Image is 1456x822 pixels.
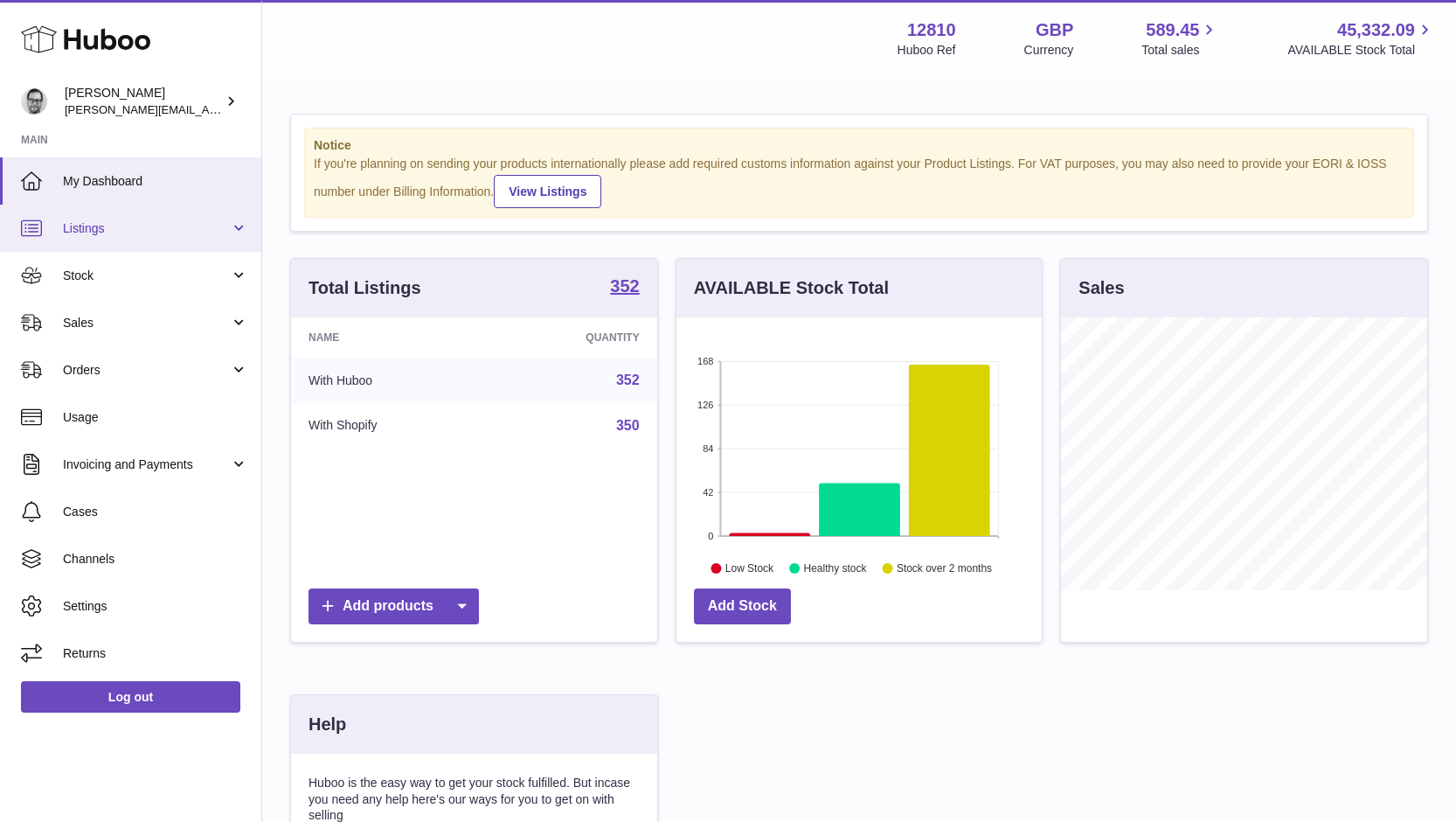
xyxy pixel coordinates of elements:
img: logo_orange.svg [28,28,42,42]
a: Add Stock [694,589,791,624]
strong: 352 [610,277,639,295]
div: Keywords by Traffic [193,103,295,115]
span: [PERSON_NAME][EMAIL_ADDRESS][DOMAIN_NAME] [65,102,350,116]
td: With Shopify [291,403,489,449]
a: Add products [309,589,479,624]
img: website_grey.svg [28,45,42,59]
div: [PERSON_NAME] [65,85,222,118]
text: 168 [697,356,713,366]
span: Settings [63,598,248,615]
span: My Dashboard [63,173,248,190]
span: Total sales [1141,42,1219,59]
a: 589.45 Total sales [1141,18,1219,59]
a: 45,332.09 AVAILABLE Stock Total [1287,18,1435,59]
th: Name [291,317,489,358]
span: Stock [63,268,230,284]
div: v 4.0.25 [49,28,86,42]
div: If you're planning on sending your products internationally please add required customs informati... [314,156,1404,208]
h3: Help [309,713,346,736]
h3: AVAILABLE Stock Total [694,276,889,300]
text: Low Stock [725,562,774,575]
a: 352 [616,373,640,387]
a: 350 [616,418,640,433]
div: Currency [1024,42,1074,59]
span: Invoicing and Payments [63,456,230,473]
a: Log out [21,681,240,713]
strong: 12810 [907,18,956,42]
text: 126 [697,400,713,410]
text: Healthy stock [803,562,867,575]
span: Returns [63,645,248,662]
td: With Huboo [291,358,489,403]
h3: Sales [1078,276,1124,300]
span: Sales [63,315,230,331]
text: 0 [708,531,713,541]
img: alex@digidistiller.com [21,88,47,115]
a: 352 [610,277,639,298]
div: Domain Overview [66,103,156,115]
text: 42 [703,487,713,498]
strong: Notice [314,137,1404,154]
span: Cases [63,504,248,520]
span: Listings [63,220,230,237]
span: Usage [63,409,248,426]
span: 45,332.09 [1337,18,1415,42]
span: 589.45 [1146,18,1199,42]
div: Huboo Ref [898,42,956,59]
span: Orders [63,362,230,379]
text: Stock over 2 months [897,562,992,575]
img: tab_keywords_by_traffic_grey.svg [174,101,188,115]
text: 84 [703,443,713,454]
h3: Total Listings [309,276,421,300]
strong: GBP [1036,18,1073,42]
a: View Listings [494,175,601,208]
img: tab_domain_overview_orange.svg [47,101,61,115]
span: AVAILABLE Stock Total [1287,42,1435,59]
div: Domain: [DOMAIN_NAME] [45,45,192,59]
th: Quantity [489,317,657,358]
span: Channels [63,551,248,568]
